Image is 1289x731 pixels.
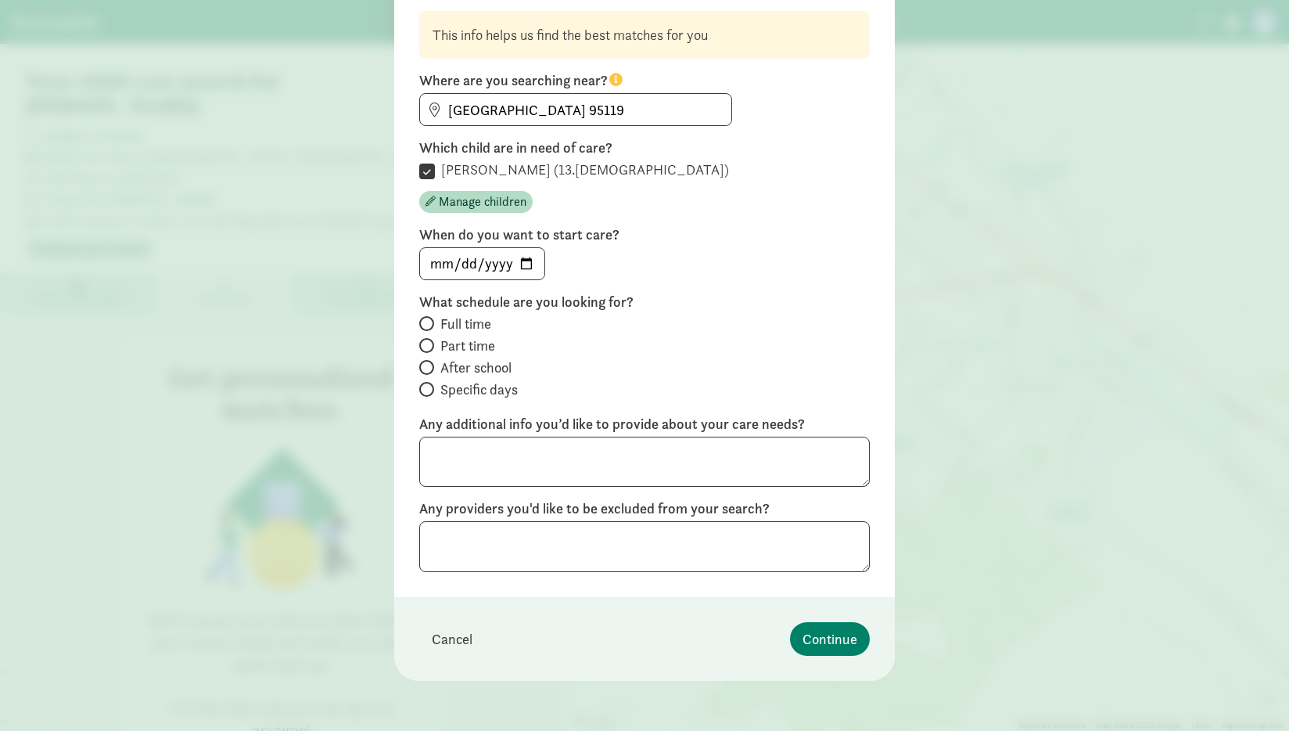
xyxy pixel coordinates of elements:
label: Which child are in need of care? [419,139,870,157]
span: Part time [440,337,495,355]
label: Any additional info you’d like to provide about your care needs? [419,415,870,434]
span: Continue [802,628,857,650]
label: Where are you searching near? [419,71,870,90]
label: What schedule are you looking for? [419,293,870,311]
button: Continue [790,622,870,656]
div: This info helps us find the best matches for you [433,24,856,45]
span: Manage children [439,193,526,211]
span: After school [440,358,512,377]
label: When do you want to start care? [419,225,870,244]
button: Cancel [419,622,485,656]
button: Manage children [419,191,533,213]
span: Cancel [432,628,472,650]
input: Find address [420,94,731,125]
label: Any providers you'd like to be excluded from your search? [419,499,870,518]
span: Specific days [440,380,518,399]
span: Full time [440,315,491,333]
label: [PERSON_NAME] (13.[DEMOGRAPHIC_DATA]) [435,160,729,179]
